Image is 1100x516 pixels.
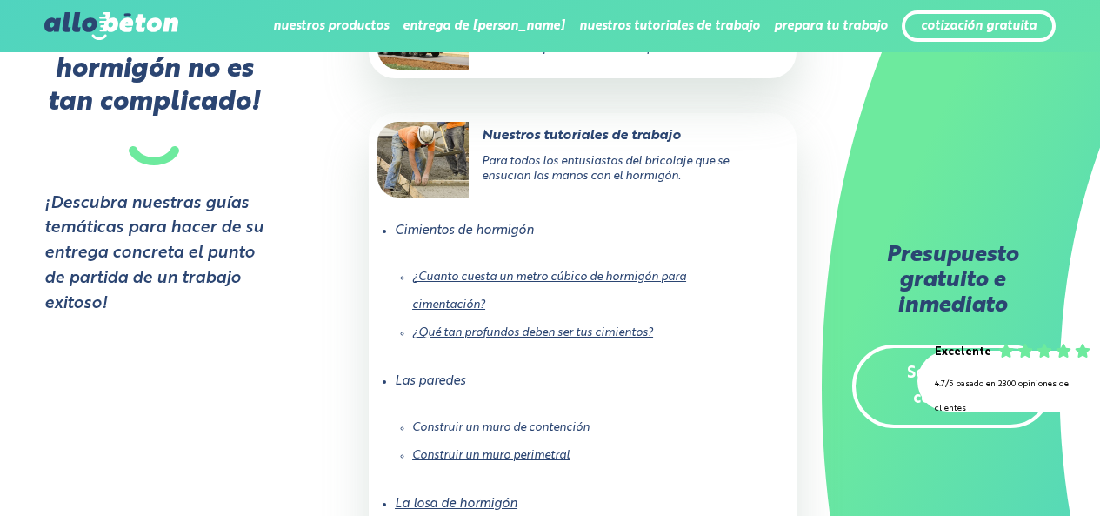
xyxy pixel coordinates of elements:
font: Peonza, bomba o incluso alfombra, lo sabrás todo sobre los diferentes camiones que existen [482,28,750,54]
font: ¡Descubra nuestras guías temáticas para hacer de su entrega concreta el punto de partida de un tr... [44,195,263,312]
font: Nuestros tutoriales de trabajo [482,129,681,143]
font: entrega de [PERSON_NAME] [403,20,565,32]
font: nuestros tutoriales de trabajo [579,20,760,32]
a: cotización gratuita [921,19,1037,34]
a: Construir un muro de contención [412,422,590,433]
font: Para todos los entusiastas del bricolaje que se ensucian las manos con el hormigón. [482,156,729,182]
a: ¿Qué tan profundos deben ser tus cimientos? [412,327,653,338]
font: prepara tu trabajo [774,20,888,32]
font: cotización gratuita [921,20,1037,32]
a: La losa de hormigón [395,498,517,510]
a: Construir un muro perimetral [412,450,570,461]
a: ¿Cuanto cuesta un metro cúbico de hormigón para cimentación? [412,271,686,311]
font: Cimientos de hormigón [395,224,534,237]
font: nuestros productos [273,20,389,32]
img: alobretón [44,12,178,40]
img: Nuestros tutoriales de trabajo [377,122,469,198]
font: Las paredes [395,375,465,387]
